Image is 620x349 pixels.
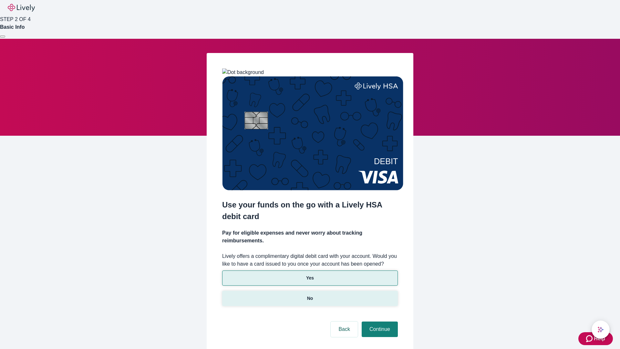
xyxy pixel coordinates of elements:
[222,229,398,245] h4: Pay for eligible expenses and never worry about tracking reimbursements.
[307,295,313,302] p: No
[222,270,398,286] button: Yes
[222,252,398,268] label: Lively offers a complimentary digital debit card with your account. Would you like to have a card...
[222,199,398,222] h2: Use your funds on the go with a Lively HSA debit card
[594,335,605,343] span: Help
[331,322,358,337] button: Back
[306,275,314,281] p: Yes
[222,69,264,76] img: Dot background
[222,76,403,190] img: Debit card
[597,326,604,333] svg: Lively AI Assistant
[362,322,398,337] button: Continue
[586,335,594,343] svg: Zendesk support icon
[8,4,35,12] img: Lively
[592,321,610,339] button: chat
[222,291,398,306] button: No
[578,332,613,345] button: Zendesk support iconHelp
